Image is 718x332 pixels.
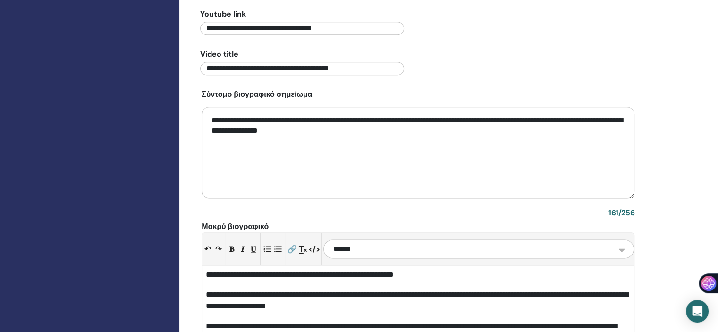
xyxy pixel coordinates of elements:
[202,89,312,100] span: Σύντομο βιογραφικό σημείωμα
[248,241,259,256] button: 𝐔
[262,241,273,256] button: Numbered list
[202,241,213,256] button: ↶
[227,241,237,256] button: 𝐁
[200,9,246,20] span: Youtube link
[686,300,709,323] div: Open Intercom Messenger
[237,241,248,256] button: 𝑰
[202,208,634,217] p: 161 / 256
[297,241,308,256] button: T̲ₓ
[213,241,224,256] button: ↷
[251,244,256,254] span: 𝐔
[308,241,320,256] button: </>
[273,241,284,256] button: Bullet list
[200,49,238,60] span: Video title
[202,221,269,232] span: Μακρύ βιογραφικό
[287,241,297,256] button: 🔗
